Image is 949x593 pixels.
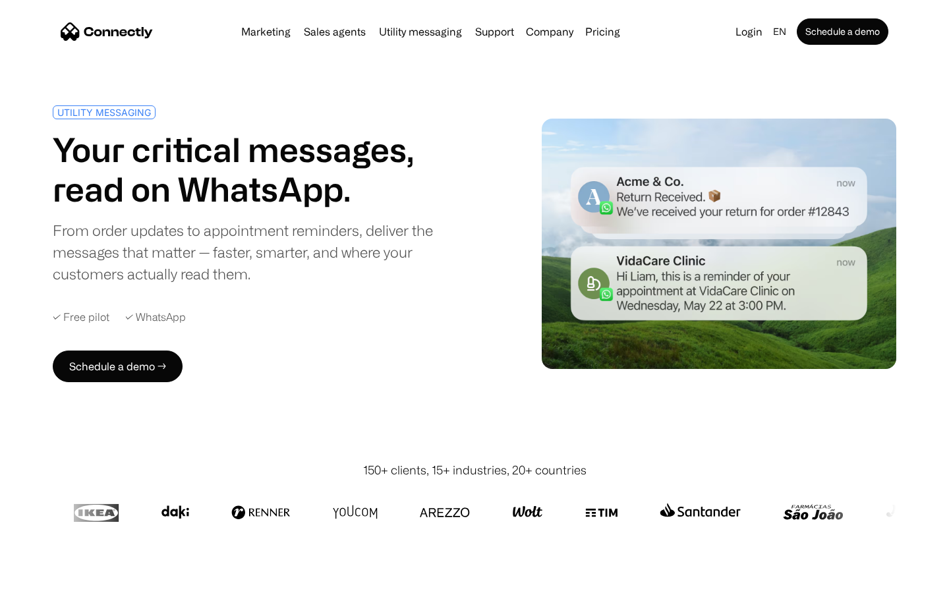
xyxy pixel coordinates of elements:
div: From order updates to appointment reminders, deliver the messages that matter — faster, smarter, ... [53,219,469,285]
a: Schedule a demo → [53,351,183,382]
a: Support [470,26,519,37]
a: Pricing [580,26,625,37]
aside: Language selected: English [13,569,79,588]
a: Login [730,22,768,41]
ul: Language list [26,570,79,588]
a: Utility messaging [374,26,467,37]
div: ✓ WhatsApp [125,311,186,324]
a: Schedule a demo [797,18,888,45]
div: en [773,22,786,41]
h1: Your critical messages, read on WhatsApp. [53,130,469,209]
div: ✓ Free pilot [53,311,109,324]
a: Sales agents [299,26,371,37]
div: Company [526,22,573,41]
a: Marketing [236,26,296,37]
div: 150+ clients, 15+ industries, 20+ countries [363,461,587,479]
div: UTILITY MESSAGING [57,107,151,117]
